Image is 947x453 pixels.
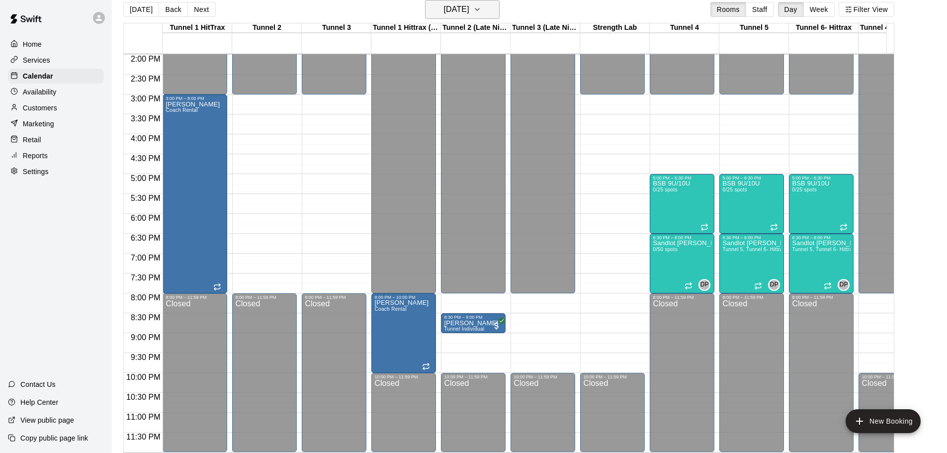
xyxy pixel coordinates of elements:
span: 3:30 PM [128,114,163,123]
div: 6:30 PM – 8:00 PM [653,235,711,240]
a: Availability [8,85,104,99]
div: 5:00 PM – 6:30 PM: BSB 9U/10U [789,174,854,234]
span: Danny Phung [842,279,850,291]
span: Coach Rental [166,107,198,113]
p: Services [23,55,50,65]
span: All customers have paid [492,321,502,331]
p: Help Center [20,397,58,407]
div: Strength Lab [580,23,650,33]
span: Coach Rental [374,306,407,312]
div: 8:00 PM – 11:59 PM [792,295,851,300]
span: 4:30 PM [128,154,163,163]
p: Marketing [23,119,54,129]
div: Customers [8,100,104,115]
span: Danny Phung [702,279,710,291]
div: 6:30 PM – 8:00 PM: Sandlot Phung [789,234,854,293]
div: 10:00 PM – 11:59 PM: Closed [580,373,645,452]
div: 10:00 PM – 11:59 PM [444,374,503,379]
p: View public page [20,415,74,425]
div: 5:00 PM – 6:30 PM: BSB 9U/10U [650,174,714,234]
button: Filter View [839,2,894,17]
div: Tunnel 3 [302,23,371,33]
div: 10:00 PM – 11:59 PM: Closed [859,373,923,452]
span: Recurring event [754,282,762,290]
span: Recurring event [685,282,692,290]
span: 0/25 spots filled [722,187,747,192]
span: 0/25 spots filled [792,187,816,192]
div: 8:00 PM – 11:59 PM: Closed [232,293,297,452]
div: 8:00 PM – 11:59 PM: Closed [650,293,714,452]
div: 3:00 PM – 8:00 PM [166,96,224,101]
span: 8:00 PM [128,293,163,302]
span: Recurring event [840,223,848,231]
span: 9:00 PM [128,333,163,342]
div: Tunnel 1 Hittrax (Late Night) [371,23,441,33]
div: 6:30 PM – 8:00 PM: Sandlot Phung [650,234,714,293]
div: 8:00 PM – 10:00 PM [374,295,433,300]
div: 10:00 PM – 11:59 PM [374,374,433,379]
div: 8:00 PM – 11:59 PM: Closed [719,293,784,452]
h6: [DATE] [444,2,469,16]
p: Settings [23,167,49,177]
div: 8:30 PM – 9:00 PM: Melodie Rosales [441,313,506,333]
div: Services [8,53,104,68]
div: Tunnel 4 [650,23,719,33]
div: Tunnel 2 [232,23,302,33]
div: 10:00 PM – 11:59 PM: Closed [371,373,436,452]
div: Danny Phung [768,279,780,291]
a: Retail [8,132,104,147]
div: 8:00 PM – 11:59 PM [305,295,363,300]
span: 11:30 PM [124,433,163,441]
button: add [846,409,921,433]
p: Copy public page link [20,433,88,443]
a: Calendar [8,69,104,84]
span: 6:00 PM [128,214,163,222]
span: Recurring event [700,223,708,231]
p: Calendar [23,71,53,81]
button: Back [159,2,188,17]
div: 10:00 PM – 11:59 PM [861,374,920,379]
button: Rooms [710,2,746,17]
a: Reports [8,148,104,163]
a: Home [8,37,104,52]
span: 11:00 PM [124,413,163,421]
div: 8:00 PM – 11:59 PM: Closed [789,293,854,452]
div: 8:00 PM – 11:59 PM [166,295,224,300]
span: Recurring event [824,282,832,290]
button: Staff [746,2,774,17]
p: Customers [23,103,57,113]
span: DP [700,280,709,290]
div: Danny Phung [698,279,710,291]
div: 6:30 PM – 8:00 PM [792,235,851,240]
span: 10:30 PM [124,393,163,401]
div: Tunnel 3 (Late Night) [511,23,580,33]
p: Contact Us [20,379,56,389]
span: 6:30 PM [128,234,163,242]
span: DP [840,280,848,290]
span: 4:00 PM [128,134,163,143]
span: DP [770,280,778,290]
div: 10:00 PM – 11:59 PM: Closed [441,373,506,452]
div: 8:00 PM – 11:59 PM [722,295,781,300]
div: 8:30 PM – 9:00 PM [444,315,503,320]
span: 5:00 PM [128,174,163,182]
span: Tunnel Individual [444,326,484,332]
div: Tunnel 5 [719,23,789,33]
p: Home [23,39,42,49]
div: Tunnel 2 (Late Night) [441,23,511,33]
span: 8:30 PM [128,313,163,322]
a: Settings [8,164,104,179]
button: [DATE] [123,2,159,17]
div: 6:30 PM – 8:00 PM [722,235,781,240]
span: Tunnel 5, Tunnel 6- Hittrax, Tunnel 4 [792,247,878,252]
span: 0/50 spots filled [653,247,677,252]
span: 10:00 PM [124,373,163,381]
div: 5:00 PM – 6:30 PM [722,176,781,181]
span: Tunnel 5, Tunnel 6- Hittrax, Tunnel 4 [722,247,809,252]
div: 10:00 PM – 11:59 PM: Closed [511,373,575,452]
